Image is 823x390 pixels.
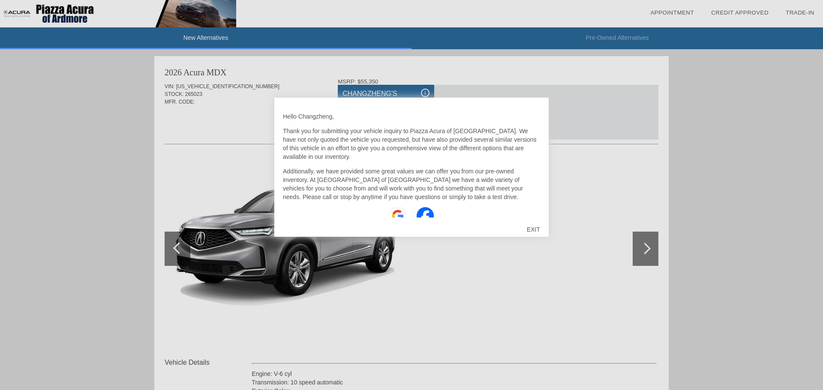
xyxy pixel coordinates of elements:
[389,207,406,224] img: Google Icon
[650,9,694,16] a: Appointment
[283,112,540,121] p: Hello Changzheng,
[518,217,549,242] div: EXIT
[417,207,434,224] img: Facebook Icon
[283,127,540,161] p: Thank you for submitting your vehicle inquiry to Piazza Acura of [GEOGRAPHIC_DATA]. We have not o...
[283,167,540,201] p: Additionally, we have provided some great values we can offer you from our pre-owned inventory. A...
[786,9,814,16] a: Trade-In
[711,9,769,16] a: Credit Approved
